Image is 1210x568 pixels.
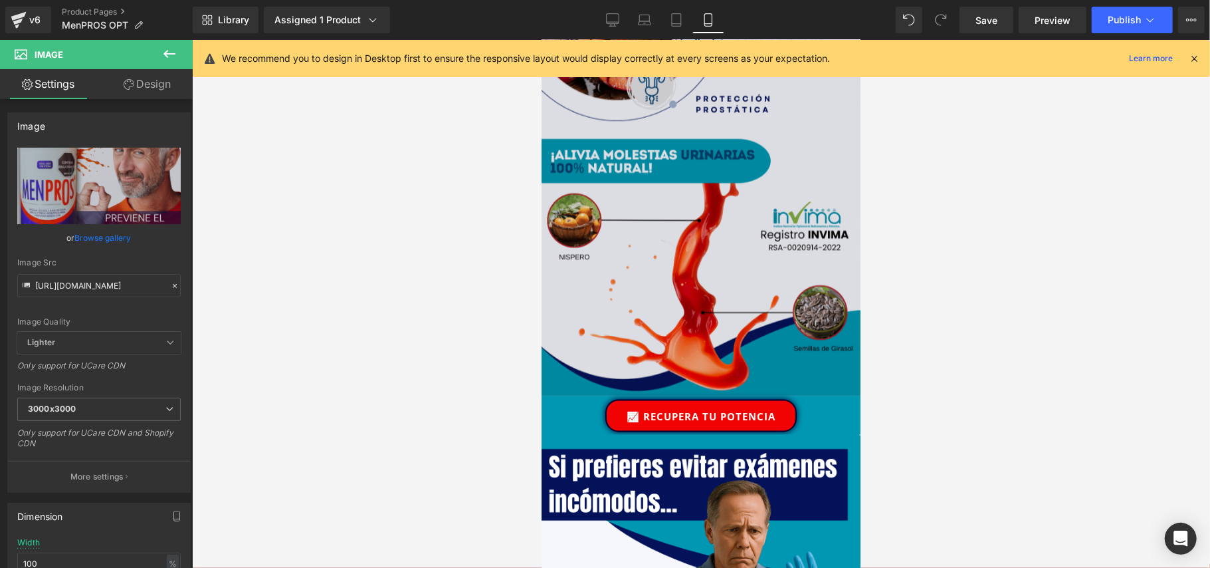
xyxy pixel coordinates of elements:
[28,404,76,414] b: 3000x3000
[85,370,234,384] font: 📈 Recupera tu potencia
[222,51,830,66] p: We recommend you to design in Desktop first to ensure the responsive layout would display correct...
[99,69,195,99] a: Design
[62,20,128,31] span: MenPROS OPT
[17,503,63,522] div: Dimension
[660,7,692,33] a: Tablet
[17,317,181,327] div: Image Quality
[597,7,629,33] a: Desktop
[17,274,181,297] input: Link
[17,360,181,380] div: Only support for UCare CDN
[17,538,40,547] div: Width
[928,7,954,33] button: Redo
[1165,523,1197,555] div: Open Intercom Messenger
[896,7,922,33] button: Undo
[975,13,997,27] span: Save
[27,11,43,29] div: v6
[629,7,660,33] a: Laptop
[274,13,379,27] div: Assigned 1 Product
[17,428,181,458] div: Only support for UCare CDN and Shopify CDN
[17,383,181,392] div: Image Resolution
[64,360,255,392] a: 📈 Recupera tu potencia
[1035,13,1070,27] span: Preview
[1178,7,1205,33] button: More
[1019,7,1086,33] a: Preview
[193,7,258,33] a: New Library
[62,7,193,17] a: Product Pages
[17,258,181,267] div: Image Src
[17,113,45,132] div: Image
[75,226,132,249] a: Browse gallery
[70,471,124,483] p: More settings
[17,231,181,245] div: or
[1124,51,1178,67] a: Learn more
[218,14,249,26] span: Library
[692,7,724,33] a: Mobile
[35,49,63,60] span: Image
[8,461,190,492] button: More settings
[1108,15,1141,25] span: Publish
[1092,7,1173,33] button: Publish
[5,7,51,33] a: v6
[27,337,55,347] b: Lighter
